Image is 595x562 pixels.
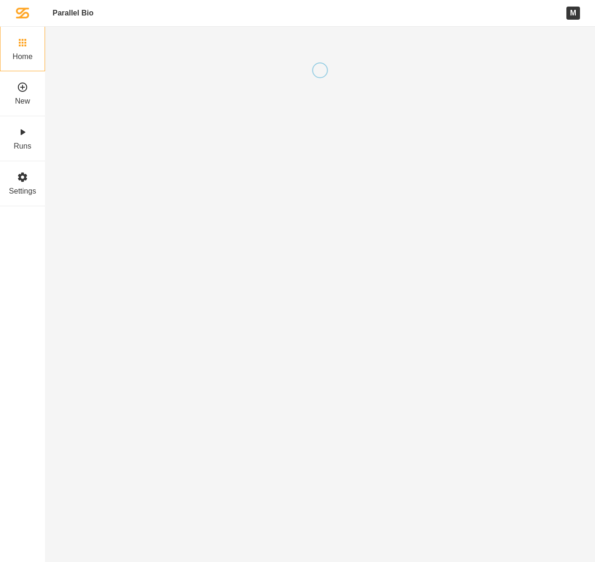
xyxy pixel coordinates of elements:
[9,187,36,195] label: Settings
[53,8,93,17] a: Parallel Bio
[566,7,580,19] div: M
[13,52,33,61] label: Home
[14,142,31,150] label: Runs
[15,97,30,105] label: New
[16,7,29,20] img: Spaero logomark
